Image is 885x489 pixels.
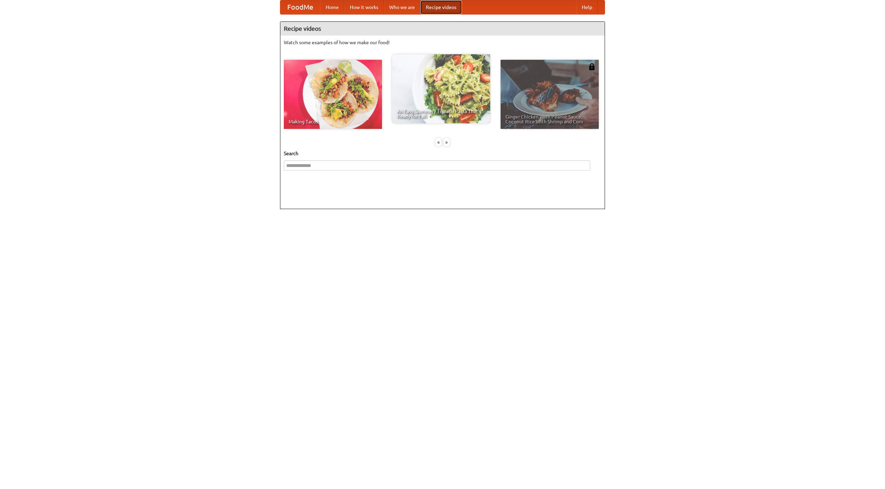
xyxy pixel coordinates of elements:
a: Home [320,0,344,14]
p: Watch some examples of how we make our food! [284,39,601,46]
a: How it works [344,0,384,14]
div: » [444,138,450,147]
span: Making Tacos [289,119,377,124]
img: 483408.png [588,63,595,70]
a: Help [576,0,598,14]
h5: Search [284,150,601,157]
h4: Recipe videos [280,22,605,36]
a: Who we are [384,0,420,14]
a: FoodMe [280,0,320,14]
a: An Easy, Summery Tomato Pasta That's Ready for Fall [392,54,490,123]
a: Recipe videos [420,0,462,14]
a: Making Tacos [284,60,382,129]
span: An Easy, Summery Tomato Pasta That's Ready for Fall [397,109,485,119]
div: « [435,138,441,147]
